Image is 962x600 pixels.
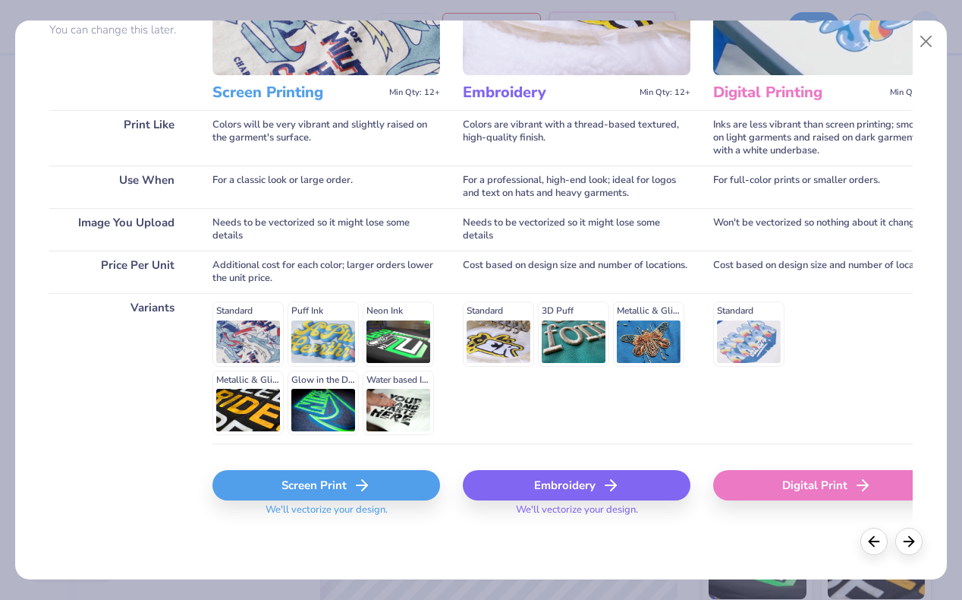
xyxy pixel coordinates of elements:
[713,470,941,501] div: Digital Print
[212,251,440,293] div: Additional cost for each color; larger orders lower the unit price.
[463,110,690,166] div: Colors are vibrant with a thread-based textured, high-quality finish.
[212,470,440,501] div: Screen Print
[640,87,690,98] span: Min Qty: 12+
[463,470,690,501] div: Embroidery
[212,110,440,166] div: Colors will be very vibrant and slightly raised on the garment's surface.
[212,166,440,208] div: For a classic look or large order.
[49,251,190,293] div: Price Per Unit
[713,251,941,293] div: Cost based on design size and number of locations.
[713,83,884,103] h3: Digital Printing
[49,293,190,444] div: Variants
[510,504,644,526] span: We'll vectorize your design.
[389,87,440,98] span: Min Qty: 12+
[713,166,941,208] div: For full-color prints or smaller orders.
[463,83,633,103] h3: Embroidery
[49,110,190,166] div: Print Like
[463,166,690,208] div: For a professional, high-end look; ideal for logos and text on hats and heavy garments.
[49,166,190,208] div: Use When
[212,83,383,103] h3: Screen Printing
[49,24,190,36] p: You can change this later.
[890,87,941,98] span: Min Qty: 12+
[463,251,690,293] div: Cost based on design size and number of locations.
[259,504,394,526] span: We'll vectorize your design.
[713,110,941,166] div: Inks are less vibrant than screen printing; smooth on light garments and raised on dark garments ...
[912,27,941,56] button: Close
[49,208,190,251] div: Image You Upload
[713,208,941,251] div: Won't be vectorized so nothing about it changes
[212,208,440,251] div: Needs to be vectorized so it might lose some details
[463,208,690,251] div: Needs to be vectorized so it might lose some details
